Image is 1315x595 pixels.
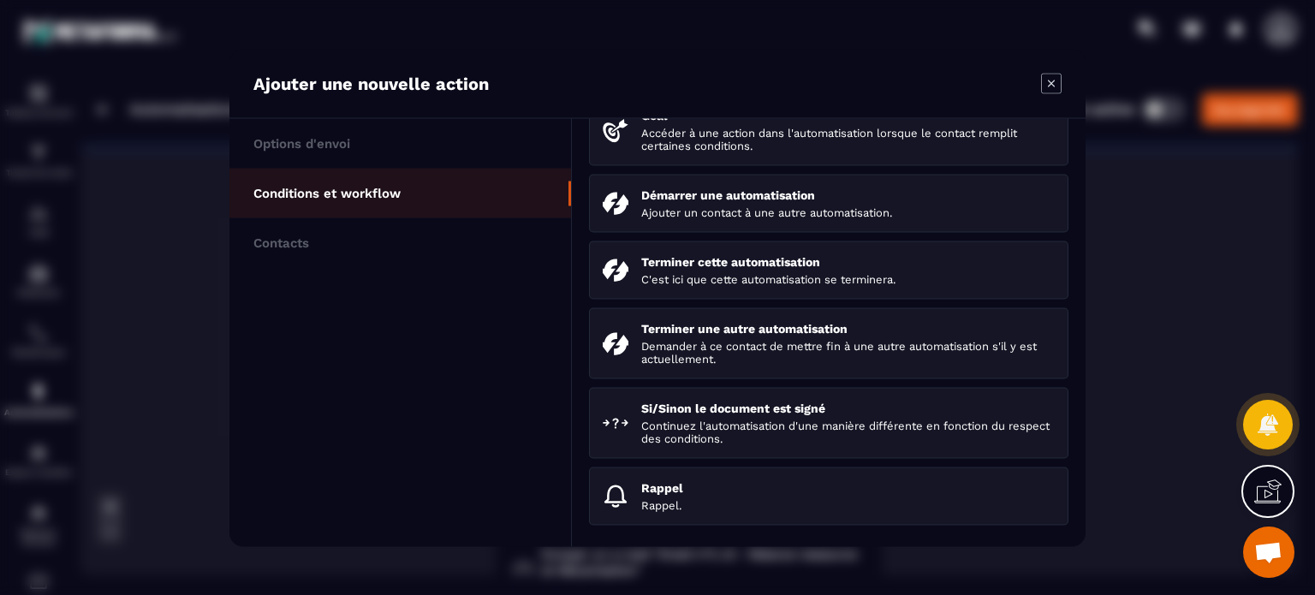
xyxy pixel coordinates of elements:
p: Contacts [253,235,309,250]
p: Si/Sinon le document est signé [641,401,1055,414]
img: endAutomation.svg [603,257,628,283]
p: Ajouter un contact à une autre automatisation. [641,205,1055,218]
p: Demander à ce contact de mettre fin à une autre automatisation s'il y est actuellement. [641,339,1055,365]
p: Démarrer une automatisation [641,187,1055,201]
p: C'est ici que cette automatisation se terminera. [641,272,1055,285]
img: endAnotherAutomation.svg [603,330,628,356]
img: ifElse.svg [603,410,628,436]
img: startAutomation.svg [603,190,628,216]
p: Goal [641,108,1055,122]
p: Terminer une autre automatisation [641,321,1055,335]
img: targeted.svg [603,117,628,143]
p: Terminer cette automatisation [641,254,1055,268]
p: Options d'envoi [253,135,350,151]
p: Conditions et workflow [253,185,401,200]
p: Ajouter une nouvelle action [253,73,489,93]
p: Rappel. [641,498,1055,511]
img: reminder.svg [603,483,628,509]
p: Continuez l'automatisation d'une manière différente en fonction du respect des conditions. [641,419,1055,444]
a: Ouvrir le chat [1243,527,1294,578]
p: Accéder à une action dans l'automatisation lorsque le contact remplit certaines conditions. [641,126,1055,152]
p: Rappel [641,480,1055,494]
